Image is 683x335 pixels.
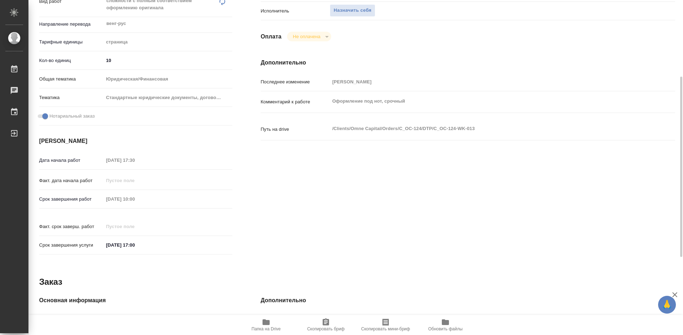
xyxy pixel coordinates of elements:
[252,326,281,331] span: Папка на Drive
[39,38,104,46] p: Тарифные единицы
[39,157,104,164] p: Дата начала работ
[287,32,331,41] div: Не оплачена
[104,73,232,85] div: Юридическая/Финансовая
[104,36,232,48] div: страница
[334,6,371,15] span: Назначить себя
[261,98,330,105] p: Комментарий к работе
[39,94,104,101] p: Тематика
[261,58,675,67] h4: Дополнительно
[361,326,410,331] span: Скопировать мини-бриф
[104,240,166,250] input: ✎ Введи что-нибудь
[261,7,330,15] p: Исполнитель
[330,123,641,135] textarea: /Clients/Omne Capital/Orders/C_OC-124/DTP/C_OC-124-WK-013
[39,177,104,184] p: Факт. дата начала работ
[291,33,322,40] button: Не оплачена
[39,276,62,288] h2: Заказ
[39,242,104,249] p: Срок завершения услуги
[39,196,104,203] p: Срок завершения работ
[39,76,104,83] p: Общая тематика
[104,221,166,232] input: Пустое поле
[330,4,375,17] button: Назначить себя
[330,77,641,87] input: Пустое поле
[296,315,356,335] button: Скопировать бриф
[104,314,232,325] input: Пустое поле
[39,21,104,28] p: Направление перевода
[330,95,641,107] textarea: Оформление под нот, срочный
[330,314,641,325] input: Пустое поле
[261,32,282,41] h4: Оплата
[39,223,104,230] p: Факт. срок заверш. работ
[104,194,166,204] input: Пустое поле
[49,113,95,120] span: Нотариальный заказ
[104,175,166,186] input: Пустое поле
[39,137,232,145] h4: [PERSON_NAME]
[236,315,296,335] button: Папка на Drive
[307,326,344,331] span: Скопировать бриф
[261,126,330,133] p: Путь на drive
[39,57,104,64] p: Кол-во единиц
[415,315,475,335] button: Обновить файлы
[356,315,415,335] button: Скопировать мини-бриф
[104,92,232,104] div: Стандартные юридические документы, договоры, уставы
[104,55,232,66] input: ✎ Введи что-нибудь
[261,78,330,86] p: Последнее изменение
[104,155,166,165] input: Пустое поле
[658,296,676,314] button: 🙏
[261,296,675,305] h4: Дополнительно
[428,326,463,331] span: Обновить файлы
[661,297,673,312] span: 🙏
[39,296,232,305] h4: Основная информация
